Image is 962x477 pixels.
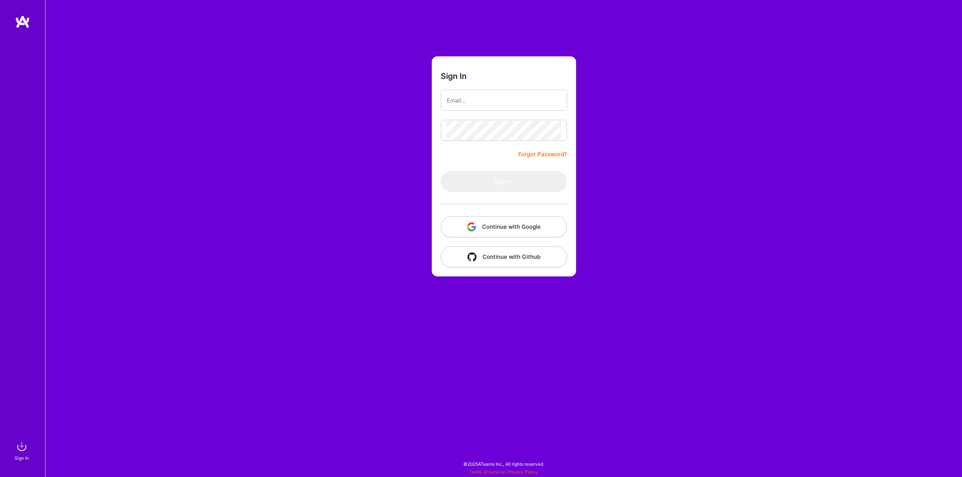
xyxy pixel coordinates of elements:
[441,216,567,237] button: Continue with Google
[467,222,476,231] img: icon
[469,469,505,475] a: Terms of Service
[447,91,561,110] input: Email...
[441,246,567,267] button: Continue with Github
[15,454,29,462] div: Sign In
[15,15,30,29] img: logo
[441,171,567,192] button: Sign In
[469,469,538,475] span: |
[16,439,29,462] a: sign inSign In
[507,469,538,475] a: Privacy Policy
[518,150,567,159] a: Forgot Password?
[14,439,29,454] img: sign in
[45,454,962,473] div: © 2025 ATeams Inc., All rights reserved.
[467,252,476,261] img: icon
[441,71,467,81] h3: Sign In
